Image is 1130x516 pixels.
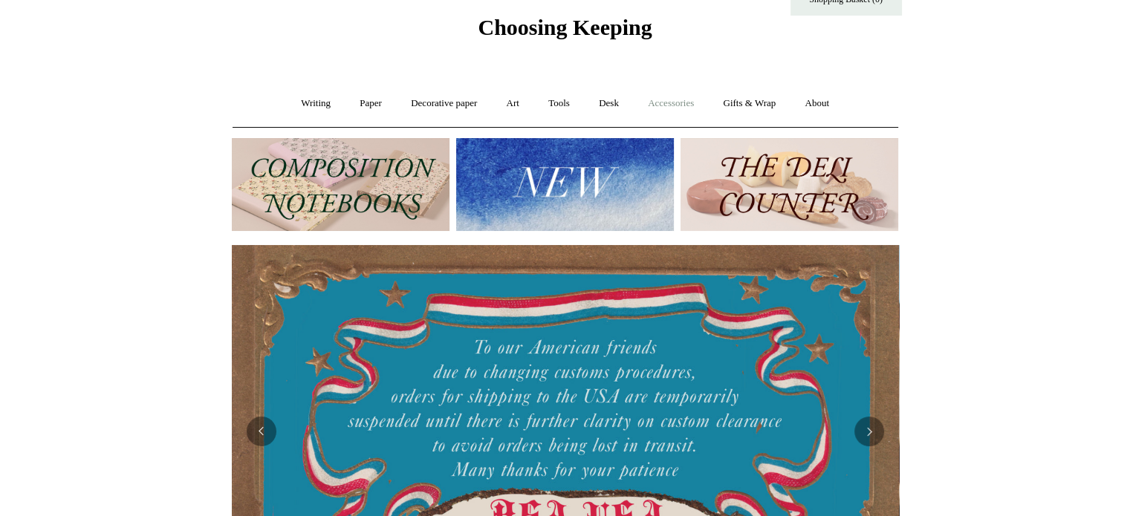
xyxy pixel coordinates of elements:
[288,84,344,123] a: Writing
[634,84,707,123] a: Accessories
[397,84,490,123] a: Decorative paper
[710,84,789,123] a: Gifts & Wrap
[681,138,898,231] img: The Deli Counter
[791,84,842,123] a: About
[478,27,652,37] a: Choosing Keeping
[346,84,395,123] a: Paper
[247,417,276,446] button: Previous
[456,138,674,231] img: New.jpg__PID:f73bdf93-380a-4a35-bcfe-7823039498e1
[585,84,632,123] a: Desk
[535,84,583,123] a: Tools
[232,138,449,231] img: 202302 Composition ledgers.jpg__PID:69722ee6-fa44-49dd-a067-31375e5d54ec
[854,417,884,446] button: Next
[493,84,533,123] a: Art
[478,15,652,39] span: Choosing Keeping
